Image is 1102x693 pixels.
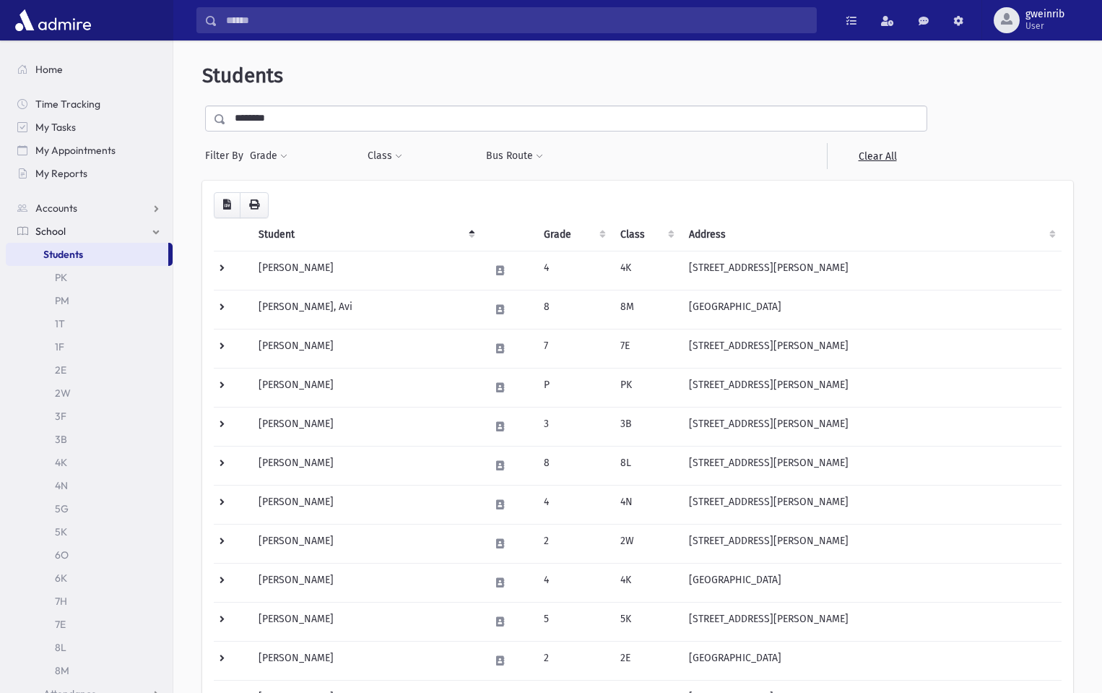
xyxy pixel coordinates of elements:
td: [GEOGRAPHIC_DATA] [680,641,1062,680]
th: Address: activate to sort column ascending [680,218,1062,251]
td: [STREET_ADDRESS][PERSON_NAME] [680,329,1062,368]
td: [PERSON_NAME] [250,446,481,485]
a: School [6,220,173,243]
td: [STREET_ADDRESS][PERSON_NAME] [680,602,1062,641]
td: [PERSON_NAME] [250,407,481,446]
a: 8M [6,659,173,682]
td: [PERSON_NAME] [250,329,481,368]
td: [STREET_ADDRESS][PERSON_NAME] [680,446,1062,485]
a: My Reports [6,162,173,185]
td: 8 [535,446,612,485]
td: [PERSON_NAME] [250,251,481,290]
td: 2W [612,524,680,563]
a: PM [6,289,173,312]
a: 1T [6,312,173,335]
a: My Appointments [6,139,173,162]
td: 7E [612,329,680,368]
span: Time Tracking [35,98,100,111]
td: 8L [612,446,680,485]
a: 5G [6,497,173,520]
span: School [35,225,66,238]
span: User [1025,20,1064,32]
span: My Appointments [35,144,116,157]
a: 1F [6,335,173,358]
td: 2E [612,641,680,680]
td: [GEOGRAPHIC_DATA] [680,290,1062,329]
td: 8M [612,290,680,329]
td: P [535,368,612,407]
td: [PERSON_NAME] [250,368,481,407]
a: 5K [6,520,173,543]
td: 7 [535,329,612,368]
td: 5 [535,602,612,641]
a: 7E [6,613,173,636]
th: Student: activate to sort column descending [250,218,481,251]
button: Class [367,143,403,169]
td: 4K [612,563,680,602]
button: CSV [214,192,240,218]
td: 3 [535,407,612,446]
span: Home [35,63,63,76]
a: 2E [6,358,173,382]
td: [PERSON_NAME] [250,602,481,641]
td: 2 [535,524,612,563]
a: 3F [6,405,173,428]
td: [GEOGRAPHIC_DATA] [680,563,1062,602]
td: 4 [535,563,612,602]
span: Students [43,248,83,261]
td: [PERSON_NAME], Avi [250,290,481,329]
a: Students [6,243,168,266]
a: My Tasks [6,116,173,139]
span: Students [202,64,283,87]
td: 4K [612,251,680,290]
td: PK [612,368,680,407]
td: 4 [535,251,612,290]
img: AdmirePro [12,6,95,35]
a: 4N [6,474,173,497]
td: 4 [535,485,612,524]
a: PK [6,266,173,289]
a: 8L [6,636,173,659]
td: 2 [535,641,612,680]
button: Print [240,192,269,218]
button: Grade [249,143,288,169]
td: [PERSON_NAME] [250,524,481,563]
td: 4N [612,485,680,524]
td: [PERSON_NAME] [250,563,481,602]
th: Grade: activate to sort column ascending [535,218,612,251]
td: [PERSON_NAME] [250,485,481,524]
a: 2W [6,382,173,405]
td: [STREET_ADDRESS][PERSON_NAME] [680,368,1062,407]
a: Accounts [6,197,173,220]
th: Class: activate to sort column ascending [612,218,680,251]
td: [STREET_ADDRESS][PERSON_NAME] [680,407,1062,446]
a: 6O [6,543,173,567]
a: Clear All [827,143,927,169]
span: My Tasks [35,121,76,134]
a: 3B [6,428,173,451]
td: [STREET_ADDRESS][PERSON_NAME] [680,524,1062,563]
span: Accounts [35,202,77,215]
span: Filter By [205,148,249,163]
a: Home [6,58,173,81]
input: Search [217,7,816,33]
a: 4K [6,451,173,474]
td: [STREET_ADDRESS][PERSON_NAME] [680,251,1062,290]
td: [STREET_ADDRESS][PERSON_NAME] [680,485,1062,524]
span: gweinrib [1025,9,1064,20]
a: 7H [6,590,173,613]
button: Bus Route [485,143,544,169]
td: 5K [612,602,680,641]
a: Time Tracking [6,92,173,116]
td: [PERSON_NAME] [250,641,481,680]
span: My Reports [35,167,87,180]
td: 3B [612,407,680,446]
a: 6K [6,567,173,590]
td: 8 [535,290,612,329]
